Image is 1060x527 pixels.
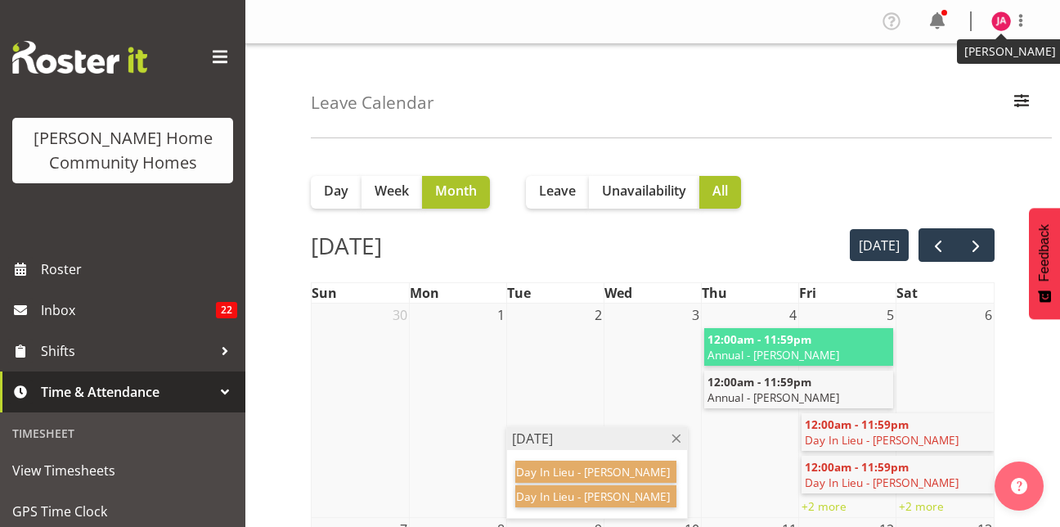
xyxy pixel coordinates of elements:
span: 6 [983,304,994,327]
span: Day In Lieu - [PERSON_NAME] [516,489,673,504]
span: 22 [216,302,237,318]
span: 12:00am - 11:59pm [707,374,811,390]
span: Annual - [PERSON_NAME] [707,390,890,405]
button: Week [362,176,422,209]
span: 12:00am - 11:59pm [707,331,811,347]
span: Leave [539,181,576,200]
span: 12:00am - 11:59pm [805,417,909,432]
span: 30 [391,304,409,327]
a: +2 more [899,498,944,514]
span: 12:00am - 11:59pm [805,459,909,475]
span: Sun [312,284,337,302]
span: Thu [702,284,727,302]
img: julius-antonio10095.jpg [991,11,1011,31]
span: Annual - [PERSON_NAME] [707,347,890,363]
span: [DATE] [512,429,553,448]
span: 5 [885,304,896,327]
h2: [DATE] [311,228,382,263]
span: Unavailability [602,181,686,200]
span: GPS Time Clock [12,499,233,524]
span: Mon [410,284,439,302]
span: Time & Attendance [41,380,213,404]
span: Feedback [1037,224,1052,282]
span: Day In Lieu - [PERSON_NAME] [805,432,993,448]
span: 3 [690,304,701,327]
div: Timesheet [4,417,241,450]
span: Day In Lieu - [PERSON_NAME] [516,464,673,480]
span: Fri [799,284,816,302]
img: help-xxl-2.png [1011,478,1027,494]
span: Inbox [41,298,216,322]
img: Rosterit website logo [12,41,147,74]
button: next [956,228,995,262]
button: Leave [526,176,589,209]
a: View Timesheets [4,450,241,491]
a: +2 more [802,498,847,514]
span: 4 [788,304,798,327]
button: Unavailability [589,176,699,209]
button: [DATE] [850,229,910,261]
span: Roster [41,257,237,282]
div: [PERSON_NAME] Home Community Homes [29,126,217,175]
span: Tue [507,284,531,302]
span: Month [435,181,477,200]
span: Day In Lieu - [PERSON_NAME] [805,475,993,490]
span: Shifts [41,339,213,363]
span: Day [324,181,348,200]
span: Week [375,181,409,200]
span: View Timesheets [12,458,233,483]
button: Feedback - Show survey [1029,208,1060,319]
span: Wed [604,284,632,302]
button: Filter Employees [1004,85,1039,121]
button: Day [311,176,362,209]
button: Month [422,176,490,209]
span: Sat [896,284,918,302]
span: 1 [496,304,506,327]
button: All [699,176,741,209]
span: 2 [593,304,604,327]
h4: Leave Calendar [311,93,434,112]
button: prev [919,228,957,262]
span: All [712,181,728,200]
